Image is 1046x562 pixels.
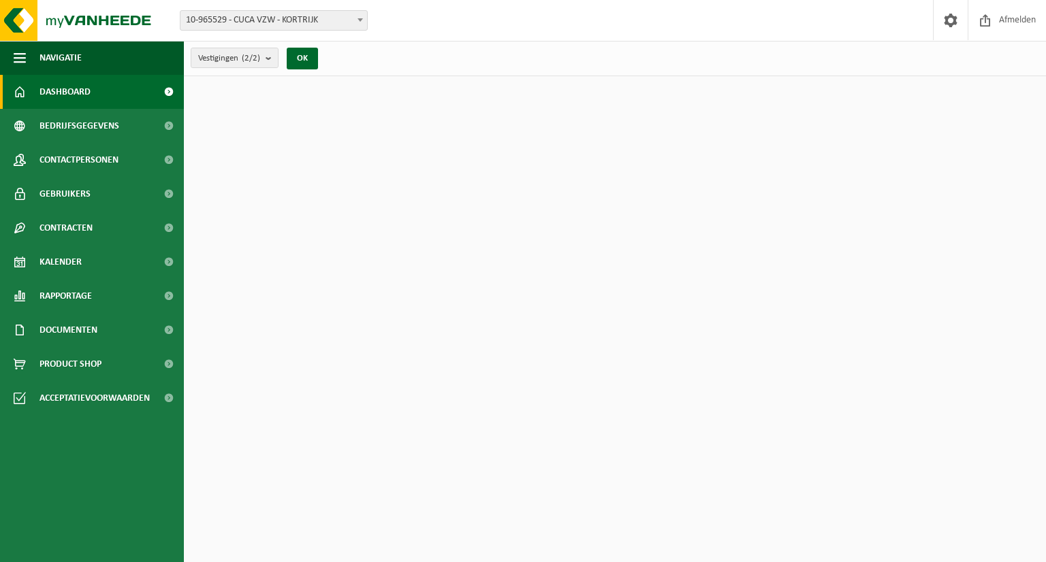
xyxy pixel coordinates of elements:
span: Contactpersonen [39,143,118,177]
span: Contracten [39,211,93,245]
span: Product Shop [39,347,101,381]
span: Navigatie [39,41,82,75]
span: Gebruikers [39,177,91,211]
span: 10-965529 - CUCA VZW - KORTRIJK [180,11,367,30]
span: 10-965529 - CUCA VZW - KORTRIJK [180,10,368,31]
span: Vestigingen [198,48,260,69]
span: Documenten [39,313,97,347]
button: Vestigingen(2/2) [191,48,279,68]
span: Acceptatievoorwaarden [39,381,150,415]
span: Kalender [39,245,82,279]
count: (2/2) [242,54,260,63]
span: Dashboard [39,75,91,109]
button: OK [287,48,318,69]
span: Rapportage [39,279,92,313]
span: Bedrijfsgegevens [39,109,119,143]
